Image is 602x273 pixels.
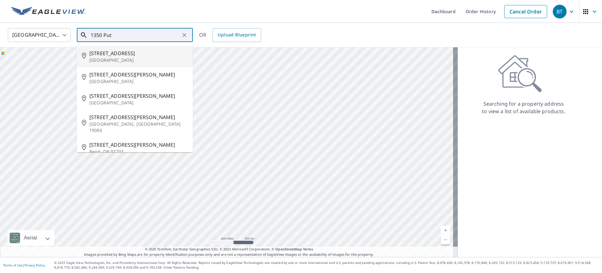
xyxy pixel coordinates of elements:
[89,71,188,78] span: [STREET_ADDRESS][PERSON_NAME]
[3,263,45,267] p: |
[145,247,313,252] span: © 2025 TomTom, Earthstar Geographics SIO, © 2025 Microsoft Corporation, ©
[54,260,599,270] p: © 2025 Eagle View Technologies, Inc. and Pictometry International Corp. All Rights Reserved. Repo...
[441,235,450,244] a: Current Level 5, Zoom Out
[275,247,302,251] a: OpenStreetMap
[89,78,188,85] p: [GEOGRAPHIC_DATA]
[180,31,189,39] button: Clear
[89,141,188,149] span: [STREET_ADDRESS][PERSON_NAME]
[218,31,256,39] span: Upload Blueprint
[213,28,261,42] a: Upload Blueprint
[482,100,566,115] p: Searching for a property address to view a list of available products.
[89,100,188,106] p: [GEOGRAPHIC_DATA]
[89,149,188,155] p: Bend, OR 97703
[89,57,188,63] p: [GEOGRAPHIC_DATA]
[553,5,567,18] div: BT
[22,230,39,246] div: Aerial
[24,263,45,267] a: Privacy Policy
[91,26,180,44] input: Search by address or latitude-longitude
[89,50,188,57] span: [STREET_ADDRESS]
[8,230,54,246] div: Aerial
[89,113,188,121] span: [STREET_ADDRESS][PERSON_NAME]
[199,28,261,42] div: OR
[11,7,85,16] img: EV Logo
[303,247,313,251] a: Terms
[3,263,23,267] a: Terms of Use
[441,226,450,235] a: Current Level 5, Zoom In
[89,121,188,134] p: [GEOGRAPHIC_DATA], [GEOGRAPHIC_DATA] 19086
[89,92,188,100] span: [STREET_ADDRESS][PERSON_NAME]
[8,26,71,44] div: [GEOGRAPHIC_DATA]
[504,5,547,18] a: Cancel Order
